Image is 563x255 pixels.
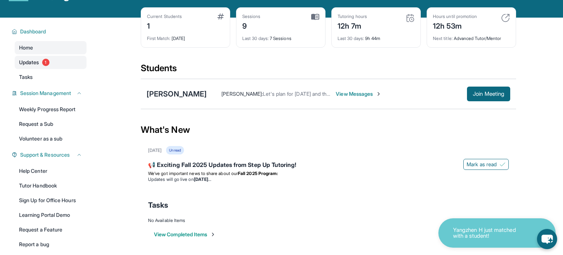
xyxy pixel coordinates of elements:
[433,36,453,41] span: Next title :
[15,117,87,131] a: Request a Sub
[148,218,509,223] div: No Available Items
[141,114,516,146] div: What's New
[336,90,382,98] span: View Messages
[453,227,526,239] p: Yangzhen H just matched with a student!
[147,31,224,41] div: [DATE]
[467,161,497,168] span: Mark as read
[20,90,71,97] span: Session Management
[17,90,82,97] button: Session Management
[15,103,87,116] a: Weekly Progress Report
[242,31,319,41] div: 7 Sessions
[311,14,319,20] img: card
[463,159,509,170] button: Mark as read
[15,179,87,192] a: Tutor Handbook
[433,31,510,41] div: Advanced Tutor/Mentor
[242,36,269,41] span: Last 30 days :
[147,19,182,31] div: 1
[154,231,216,238] button: View Completed Items
[141,62,516,79] div: Students
[15,208,87,222] a: Learning Portal Demo
[15,70,87,84] a: Tasks
[147,14,182,19] div: Current Students
[242,14,261,19] div: Sessions
[148,176,509,182] li: Updates will go live on
[148,200,168,210] span: Tasks
[19,59,39,66] span: Updates
[147,89,207,99] div: [PERSON_NAME]
[338,36,364,41] span: Last 30 days :
[147,36,170,41] span: First Match :
[19,73,33,81] span: Tasks
[537,229,557,249] button: chat-button
[263,91,368,97] span: Let's plan for [DATE] and then [DATE] at 4.30
[15,164,87,178] a: Help Center
[500,161,505,167] img: Mark as read
[17,28,82,35] button: Dashboard
[338,14,367,19] div: Tutoring hours
[42,59,49,66] span: 1
[221,91,263,97] span: [PERSON_NAME] :
[148,160,509,171] div: 📢 Exciting Fall 2025 Updates from Step Up Tutoring!
[20,151,70,159] span: Support & Resources
[194,176,211,182] strong: [DATE]
[166,146,184,154] div: Unread
[15,194,87,207] a: Sign Up for Office Hours
[148,171,238,176] span: We’ve got important news to share about our
[238,171,278,176] strong: Fall 2025 Program:
[217,14,224,19] img: card
[501,14,510,22] img: card
[20,28,46,35] span: Dashboard
[338,31,415,41] div: 9h 44m
[148,147,162,153] div: [DATE]
[433,19,477,31] div: 12h 53m
[376,91,382,97] img: Chevron-Right
[473,92,504,96] span: Join Meeting
[15,41,87,54] a: Home
[15,56,87,69] a: Updates1
[242,19,261,31] div: 9
[19,44,33,51] span: Home
[15,223,87,236] a: Request a Feature
[433,14,477,19] div: Hours until promotion
[17,151,82,159] button: Support & Resources
[467,87,510,101] button: Join Meeting
[338,19,367,31] div: 12h 7m
[406,14,415,22] img: card
[15,132,87,145] a: Volunteer as a sub
[15,238,87,251] a: Report a bug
